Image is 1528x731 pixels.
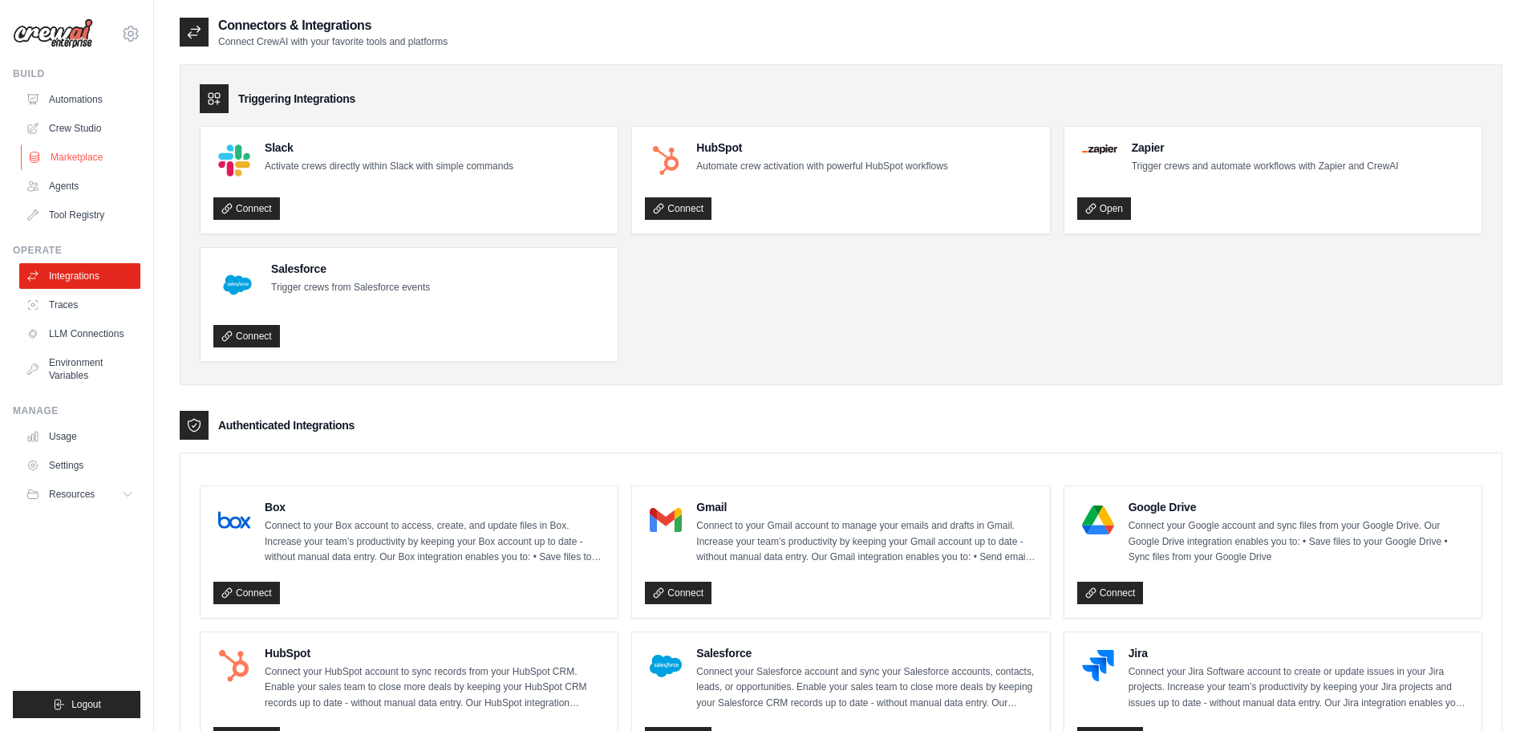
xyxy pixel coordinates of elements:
p: Connect your HubSpot account to sync records from your HubSpot CRM. Enable your sales team to clo... [265,664,605,712]
span: Logout [71,698,101,711]
a: Traces [19,292,140,318]
img: HubSpot Logo [650,144,682,177]
p: Trigger crews from Salesforce events [271,280,430,296]
p: Connect to your Gmail account to manage your emails and drafts in Gmail. Increase your team’s pro... [696,518,1036,566]
a: Connect [1077,582,1144,604]
h4: Box [265,499,605,515]
img: Slack Logo [218,144,250,177]
h4: Jira [1129,645,1469,661]
p: Trigger crews and automate workflows with Zapier and CrewAI [1132,159,1399,175]
img: Salesforce Logo [218,266,257,304]
p: Connect to your Box account to access, create, and update files in Box. Increase your team’s prod... [265,518,605,566]
p: Connect CrewAI with your favorite tools and platforms [218,35,448,48]
div: Operate [13,244,140,257]
h4: HubSpot [265,645,605,661]
span: Resources [49,488,95,501]
a: Marketplace [21,144,142,170]
div: Manage [13,404,140,417]
a: Connect [213,582,280,604]
img: Google Drive Logo [1082,504,1114,536]
img: Salesforce Logo [650,650,682,682]
p: Connect your Google account and sync files from your Google Drive. Our Google Drive integration e... [1129,518,1469,566]
h4: Slack [265,140,513,156]
img: Jira Logo [1082,650,1114,682]
a: Tool Registry [19,202,140,228]
h4: Google Drive [1129,499,1469,515]
h4: Zapier [1132,140,1399,156]
img: Logo [13,18,93,49]
a: Connect [213,325,280,347]
p: Automate crew activation with powerful HubSpot workflows [696,159,947,175]
h4: Gmail [696,499,1036,515]
img: HubSpot Logo [218,650,250,682]
button: Resources [19,481,140,507]
a: Agents [19,173,140,199]
a: Crew Studio [19,116,140,141]
h4: Salesforce [696,645,1036,661]
img: Box Logo [218,504,250,536]
a: Connect [645,582,711,604]
a: Open [1077,197,1131,220]
a: Settings [19,453,140,478]
a: Integrations [19,263,140,289]
p: Activate crews directly within Slack with simple commands [265,159,513,175]
button: Logout [13,691,140,718]
a: Environment Variables [19,350,140,388]
a: Connect [645,197,711,220]
img: Zapier Logo [1082,144,1117,154]
h3: Triggering Integrations [238,91,355,107]
a: Automations [19,87,140,112]
img: Gmail Logo [650,504,682,536]
h4: Salesforce [271,261,430,277]
p: Connect your Salesforce account and sync your Salesforce accounts, contacts, leads, or opportunit... [696,664,1036,712]
a: LLM Connections [19,321,140,347]
p: Connect your Jira Software account to create or update issues in your Jira projects. Increase you... [1129,664,1469,712]
div: Build [13,67,140,80]
a: Connect [213,197,280,220]
h2: Connectors & Integrations [218,16,448,35]
h3: Authenticated Integrations [218,417,355,433]
a: Usage [19,424,140,449]
h4: HubSpot [696,140,947,156]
